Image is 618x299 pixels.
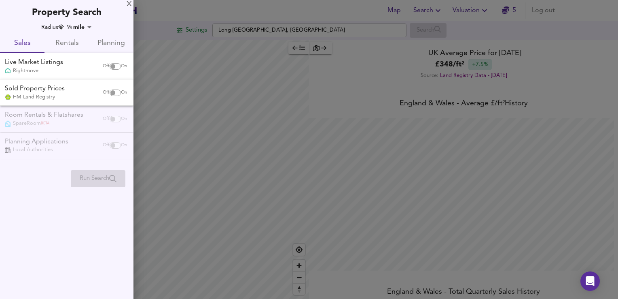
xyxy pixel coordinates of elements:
[103,90,110,96] span: Off
[49,37,84,50] span: Rentals
[5,94,11,100] img: Land Registry
[121,90,127,96] span: On
[5,37,40,50] span: Sales
[71,170,125,187] div: Please enable at least one data source to run a search
[64,23,94,31] div: ¼ mile
[94,37,129,50] span: Planning
[5,67,63,75] div: Rightmove
[41,23,64,31] div: Radius
[5,58,63,67] div: Live Market Listings
[580,271,600,291] div: Open Intercom Messenger
[103,63,110,70] span: Off
[5,94,65,101] div: HM Land Registry
[5,68,11,75] img: Rightmove
[121,63,127,70] span: On
[5,84,65,94] div: Sold Property Prices
[127,2,132,7] div: X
